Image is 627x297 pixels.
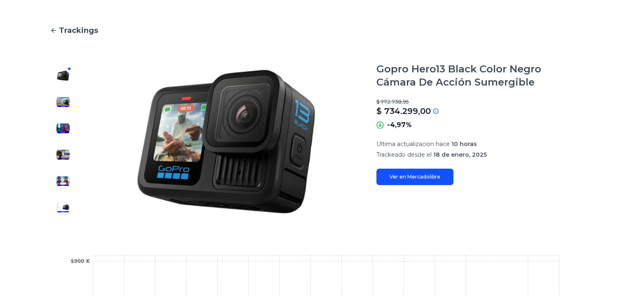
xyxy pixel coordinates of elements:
img: Gopro Hero13 Black Color Negro Cámara De Acción Sumergible [56,95,70,109]
img: Gopro Hero13 Black Color Negro Cámara De Acción Sumergible [56,174,70,188]
a: Ver en Mercadolibre [376,169,453,185]
span: 18 de enero, 2025 [433,151,487,158]
img: Gopro Hero13 Black Color Negro Cámara De Acción Sumergible [56,122,70,135]
span: 10 horas [451,140,477,148]
span: Trackings [59,25,98,36]
img: Gopro Hero13 Black Color Negro Cámara De Acción Sumergible [56,148,70,161]
h1: Gopro Hero13 Black Color Negro Cámara De Acción Sumergible [376,63,578,89]
img: Gopro Hero13 Black Color Negro Cámara De Acción Sumergible [56,201,70,214]
a: Trackings [50,25,578,36]
tspan: $900 K [70,258,90,264]
span: Trackeado desde el [376,151,432,158]
p: $ 734.299,00 [376,105,431,117]
p: $ 772.738,95 [376,99,578,105]
span: Ultima actualizacion hace [376,140,450,148]
img: Gopro Hero13 Black Color Negro Cámara De Acción Sumergible [56,69,70,82]
img: Gopro Hero13 Black Color Negro Cámara De Acción Sumergible [93,63,360,220]
p: -4,97% [387,120,412,130]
